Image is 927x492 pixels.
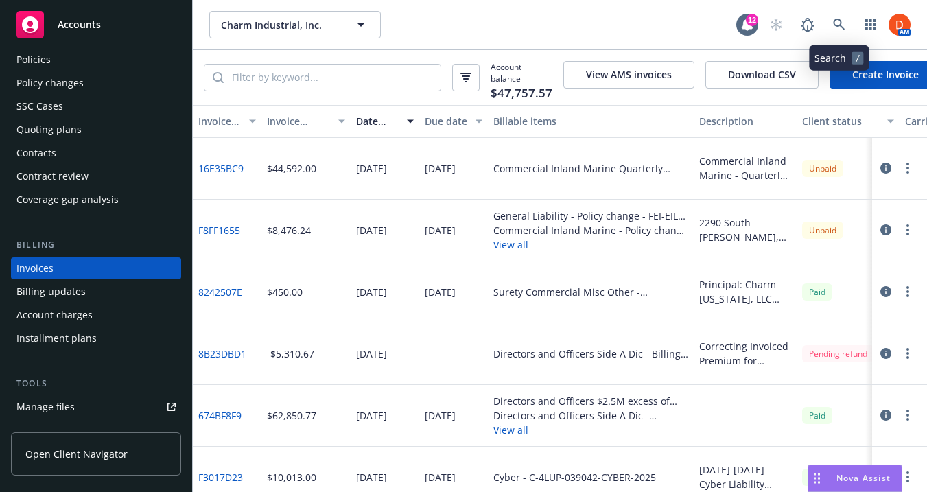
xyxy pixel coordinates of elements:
div: [DATE] [356,347,387,361]
div: Account charges [16,304,93,326]
a: Coverage gap analysis [11,189,181,211]
img: photo [889,14,911,36]
div: Installment plans [16,327,97,349]
div: Paid [802,469,832,486]
div: Commercial Inland Marine - Quarterly Installment [699,154,791,183]
span: Open Client Navigator [25,447,128,461]
div: Invoices [16,257,54,279]
a: Contract review [11,165,181,187]
a: Billing updates [11,281,181,303]
div: Tools [11,377,181,390]
div: [DATE] [425,285,456,299]
div: General Liability - Policy change - FEI-EIL-50382-00 [493,209,688,223]
a: F8FF1655 [198,223,240,237]
div: Drag to move [808,465,825,491]
button: Invoice ID [193,105,261,138]
a: Manage exposures [11,419,181,441]
input: Filter by keyword... [224,65,441,91]
a: Account charges [11,304,181,326]
div: [DATE] [356,285,387,299]
button: Due date [419,105,488,138]
div: Contacts [16,142,56,164]
div: $10,013.00 [267,470,316,484]
div: $8,476.24 [267,223,311,237]
div: [DATE] [425,470,456,484]
div: [DATE] [425,408,456,423]
div: Policy changes [16,72,84,94]
div: $450.00 [267,285,303,299]
button: View all [493,423,688,437]
div: Manage exposures [16,419,104,441]
span: $47,757.57 [491,84,552,102]
div: 12 [746,14,758,26]
div: Surety Commercial Misc Other - [US_STATE] Corporation Commission-Plugging & Remediation of 6-25 [... [493,285,688,299]
div: 2290 South [PERSON_NAME], UNIT B and Railroad Protective Liability Endorsements [699,215,791,244]
div: Billing [11,238,181,252]
a: Quoting plans [11,119,181,141]
button: Billable items [488,105,694,138]
div: Date issued [356,114,399,128]
a: 8242507E [198,285,242,299]
div: $62,850.77 [267,408,316,423]
a: Policies [11,49,181,71]
span: Nova Assist [836,472,891,484]
div: - [425,347,428,361]
a: Accounts [11,5,181,44]
a: Switch app [857,11,884,38]
a: Start snowing [762,11,790,38]
div: Correcting Invoiced Premium for AmTrust Directors and Officers - Side A DIC policy [699,339,791,368]
a: 16E35BC9 [198,161,244,176]
div: Commercial Inland Marine Quarterly Installment Plan - Installment 1 [493,161,688,176]
div: [DATE] [425,223,456,237]
button: Date issued [351,105,419,138]
div: Manage files [16,396,75,418]
div: Invoice ID [198,114,241,128]
div: Directors and Officers Side A Dic - RVA1001618 01 [493,408,688,423]
a: Search [825,11,853,38]
div: Paid [802,283,832,301]
div: Cyber - C-4LUP-039042-CYBER-2025 [493,470,656,484]
span: Accounts [58,19,101,30]
div: [DATE]-[DATE] Cyber Liability Policy Renewal [699,462,791,491]
a: Invoices [11,257,181,279]
div: Unpaid [802,222,843,239]
div: Commercial Inland Marine - Policy change - IMP30084310900 [493,223,688,237]
div: SSC Cases [16,95,63,117]
div: Directors and Officers Side A Dic - Billing update - RVA1001618 01 [493,347,688,361]
div: Policies [16,49,51,71]
div: Paid [802,407,832,424]
button: View AMS invoices [563,61,694,89]
button: Client status [797,105,900,138]
button: Description [694,105,797,138]
div: [DATE] [356,470,387,484]
div: -$5,310.67 [267,347,314,361]
div: $44,592.00 [267,161,316,176]
div: - [699,408,703,423]
a: Contacts [11,142,181,164]
div: Billing updates [16,281,86,303]
a: F3017D23 [198,470,243,484]
div: Contract review [16,165,89,187]
div: Billable items [493,114,688,128]
a: Report a Bug [794,11,821,38]
span: Charm Industrial, Inc. [221,18,340,32]
a: SSC Cases [11,95,181,117]
div: [DATE] [356,223,387,237]
div: [DATE] [356,161,387,176]
span: Account balance [491,61,552,94]
a: 674BF8F9 [198,408,242,423]
a: Manage files [11,396,181,418]
div: Invoice amount [267,114,330,128]
button: Invoice amount [261,105,351,138]
svg: Search [213,72,224,83]
a: Policy changes [11,72,181,94]
div: Directors and Officers $2.5M excess of $2.5M - MPL 8623578 - 01 [493,394,688,408]
div: [DATE] [356,408,387,423]
button: Charm Industrial, Inc. [209,11,381,38]
div: Unpaid [802,160,843,177]
button: Download CSV [705,61,819,89]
